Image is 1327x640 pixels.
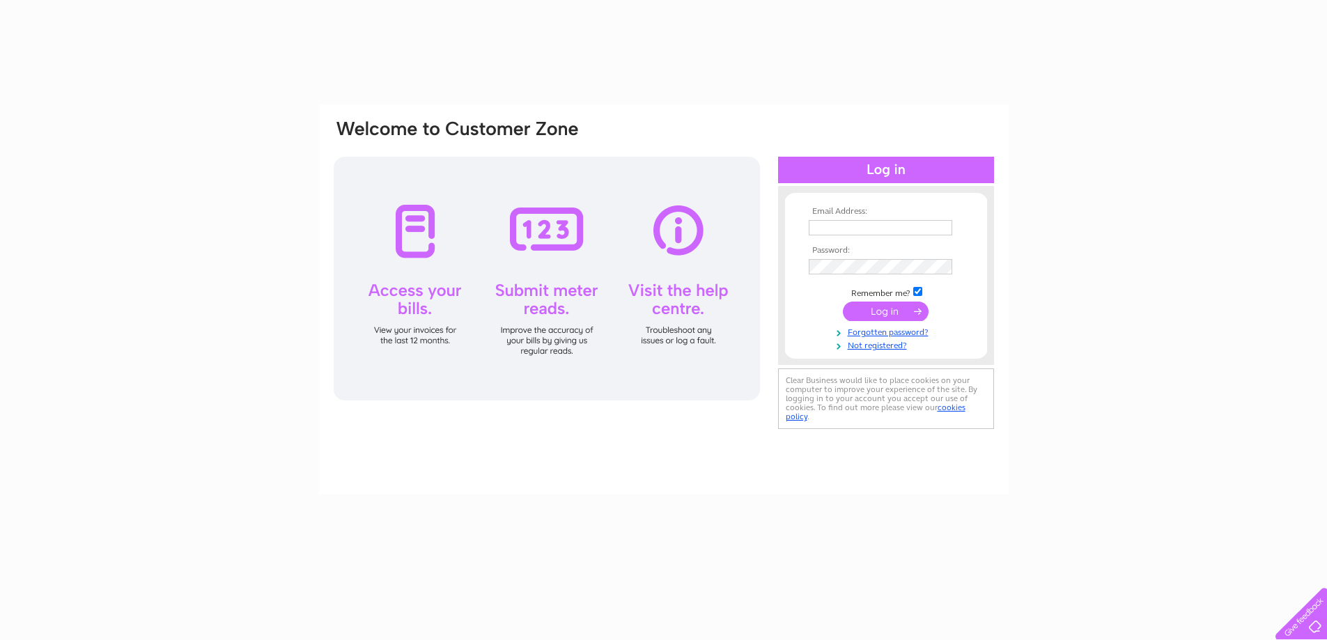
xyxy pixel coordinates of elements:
[778,368,994,429] div: Clear Business would like to place cookies on your computer to improve your experience of the sit...
[809,338,967,351] a: Not registered?
[805,207,967,217] th: Email Address:
[809,325,967,338] a: Forgotten password?
[805,246,967,256] th: Password:
[786,403,965,421] a: cookies policy
[843,302,929,321] input: Submit
[805,285,967,299] td: Remember me?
